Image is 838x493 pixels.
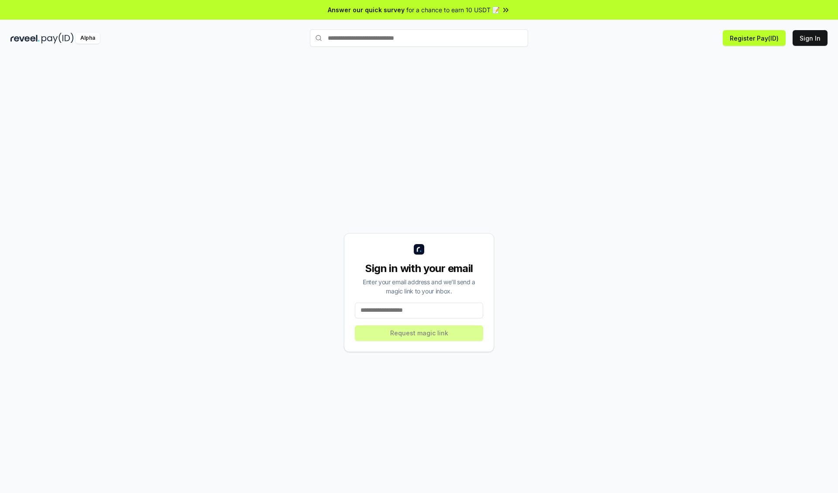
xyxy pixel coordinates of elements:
button: Register Pay(ID) [723,30,786,46]
div: Sign in with your email [355,262,483,276]
span: for a chance to earn 10 USDT 📝 [406,5,500,14]
img: reveel_dark [10,33,40,44]
img: pay_id [41,33,74,44]
span: Answer our quick survey [328,5,405,14]
div: Enter your email address and we’ll send a magic link to your inbox. [355,277,483,296]
img: logo_small [414,244,424,255]
div: Alpha [76,33,100,44]
button: Sign In [793,30,828,46]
